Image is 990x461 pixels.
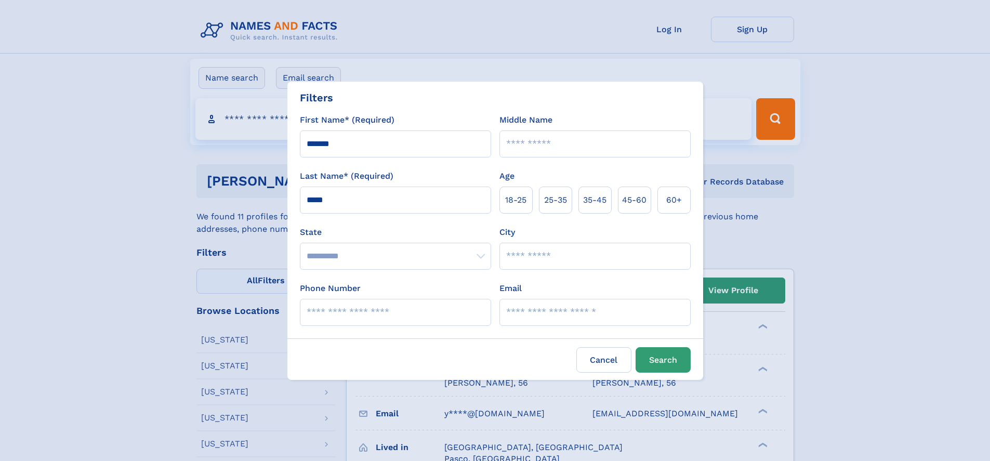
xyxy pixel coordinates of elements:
[499,170,514,182] label: Age
[300,226,491,239] label: State
[636,347,691,373] button: Search
[583,194,606,206] span: 35‑45
[576,347,631,373] label: Cancel
[544,194,567,206] span: 25‑35
[300,90,333,106] div: Filters
[499,282,522,295] label: Email
[499,114,552,126] label: Middle Name
[505,194,526,206] span: 18‑25
[499,226,515,239] label: City
[300,170,393,182] label: Last Name* (Required)
[666,194,682,206] span: 60+
[300,282,361,295] label: Phone Number
[300,114,394,126] label: First Name* (Required)
[622,194,646,206] span: 45‑60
